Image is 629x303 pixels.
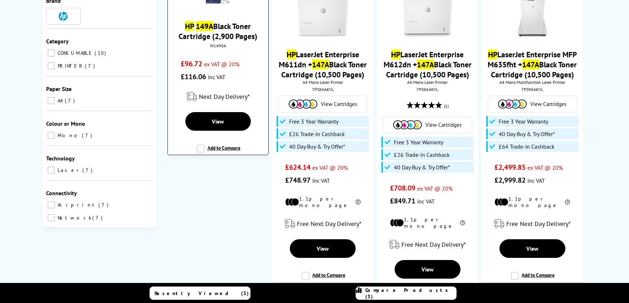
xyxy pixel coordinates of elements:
span: £748.97 [285,175,311,185]
input: CONSUMABLE 10 [48,49,55,57]
span: Free 3 Year Warranty [289,118,338,125]
mark: 149A [196,21,213,31]
span: 7 [65,97,77,104]
span: £849.71 [390,196,415,206]
span: A4 [56,97,64,104]
a: Recently Viewed (3) [150,287,250,300]
span: Free 3 Year Warranty [394,139,443,146]
span: A4 Mono Laser Printer [276,80,370,85]
span: 7 [92,215,104,221]
span: £2,999.82 [494,175,526,185]
label: Add to Compare [302,272,345,285]
span: 7 [85,63,97,69]
span: inc VAT [417,198,435,205]
span: View [526,245,538,252]
label: Add to Compare [197,145,240,158]
mark: HP [391,49,400,59]
img: Cartridges [289,100,317,109]
input: A4 7 [48,97,55,104]
span: Category [46,38,69,45]
span: inc VAT [527,177,545,184]
div: modal_delivery [171,87,265,107]
span: £26 Trade-in Cashback [289,130,345,138]
span: £64 Trade-in Cashback [499,143,555,150]
input: Network 7 [48,214,55,221]
span: PRINTER [56,63,84,69]
span: £26 Trade-in Cashback [394,151,450,158]
span: Paper Size [46,85,72,92]
span: 7 [82,132,94,139]
mark: 147A [312,59,329,69]
span: £116.06 [181,72,206,81]
span: Laser [56,167,82,173]
input: USB 7 [48,227,55,234]
mark: HP [488,49,497,59]
span: £96.72 [181,59,202,68]
mark: 147A [417,59,434,69]
span: Compare Products (3) [365,287,456,300]
a: View [290,239,356,258]
div: 7PS98AKVL [487,87,577,92]
a: View [395,260,460,279]
span: Colour or Mono [46,120,85,127]
img: Cartridges [393,120,422,129]
mark: HP [185,21,194,31]
span: 7 [82,167,94,173]
img: HP [59,12,68,21]
div: 7PS86AKVL [382,87,473,92]
a: Compare Products (3) [356,287,457,300]
span: View [421,266,434,273]
div: modal_delivery [485,214,579,234]
span: 40 Day Buy & Try Offer* [394,164,450,171]
span: ex VAT @ 20% [527,164,563,171]
input: Airprint 7 [48,201,55,208]
span: View [212,118,224,125]
span: Mono [56,132,81,139]
input: PRINTER 7 [48,62,55,69]
a: View Cartridges [282,100,364,109]
a: HPLaserJet Enterprise MFP M635fht +147ABlack Toner Cartridge (10,500 Pages) [488,49,577,80]
span: CONSUMABLE [56,50,94,56]
span: View Cartridges [425,121,462,128]
a: HPLaserJet Enterprise M611dn +147ABlack Toner Cartridge (10,500 Pages) [279,49,367,80]
input: Mono 7 [48,132,55,139]
span: View Cartridges [530,101,566,107]
span: 10 [94,50,108,56]
a: HPLaserJet Enterprise M612dn +147ABlack Toner Cartridge (10,500 Pages) [384,49,472,80]
span: £2,499.85 [494,163,526,172]
span: (1) [444,99,449,113]
span: Network [56,215,92,221]
span: £708.09 [390,183,415,193]
span: £624.14 [285,163,311,172]
li: 1.1p per mono page [494,196,570,208]
mark: HP [287,49,296,59]
span: Free Next Day Delivery* [401,240,466,249]
span: Recently Viewed (3) [155,290,249,297]
span: Airprint [56,202,98,208]
span: 40 Day Buy & Try Offer* [289,143,345,150]
span: A4 Mono Laser Printer [380,80,474,85]
mark: 147A [522,59,539,69]
a: View Cartridges [492,100,573,109]
li: 1.1p per mono page [285,196,361,208]
img: Cartridges [498,100,527,109]
input: Laser 7 [48,167,55,174]
a: HP 149ABlack Toner Cartridge (2,900 Pages) [179,21,257,41]
span: inc VAT [208,73,225,81]
span: ex VAT @ 20% [204,61,239,68]
span: Connectivity [46,189,77,197]
span: Technology [46,155,75,162]
div: modal_delivery [276,214,370,234]
span: Free Next Day Delivery* [506,220,571,228]
span: Free 3 Year Warranty [499,118,548,125]
div: 7PS84AKVL [277,87,368,92]
span: 7 [98,202,110,208]
a: View [185,112,251,131]
span: A4 Mono Multifunction Laser Printer [485,80,579,85]
span: Next Day Delivery* [199,92,250,101]
a: View Cartridges [387,120,468,129]
span: View [317,245,329,252]
span: ex VAT @ 20% [417,185,453,192]
span: 40 Day Buy & Try Offer* [499,130,555,138]
span: ex VAT @ 20% [312,164,348,171]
